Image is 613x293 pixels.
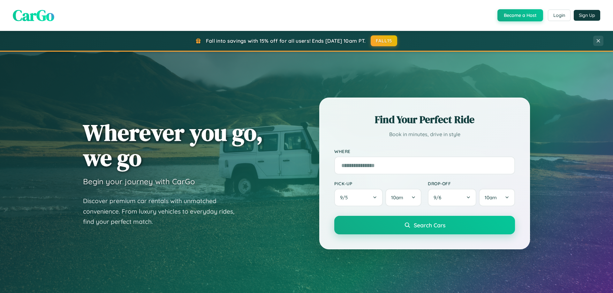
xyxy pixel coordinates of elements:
[334,149,515,154] label: Where
[428,189,476,206] button: 9/6
[428,181,515,186] label: Drop-off
[391,194,403,201] span: 10am
[334,130,515,139] p: Book in minutes, drive in style
[206,38,366,44] span: Fall into savings with 15% off for all users! Ends [DATE] 10am PT.
[340,194,351,201] span: 9 / 5
[334,189,383,206] button: 9/5
[479,189,515,206] button: 10am
[548,10,571,21] button: Login
[13,5,54,26] span: CarGo
[334,216,515,234] button: Search Cars
[385,189,421,206] button: 10am
[83,120,263,170] h1: Wherever you go, we go
[497,9,543,21] button: Become a Host
[574,10,600,21] button: Sign Up
[371,35,397,46] button: FALL15
[334,113,515,127] h2: Find Your Perfect Ride
[83,196,243,227] p: Discover premium car rentals with unmatched convenience. From luxury vehicles to everyday rides, ...
[83,177,195,186] h3: Begin your journey with CarGo
[414,222,445,229] span: Search Cars
[334,181,421,186] label: Pick-up
[434,194,444,201] span: 9 / 6
[485,194,497,201] span: 10am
